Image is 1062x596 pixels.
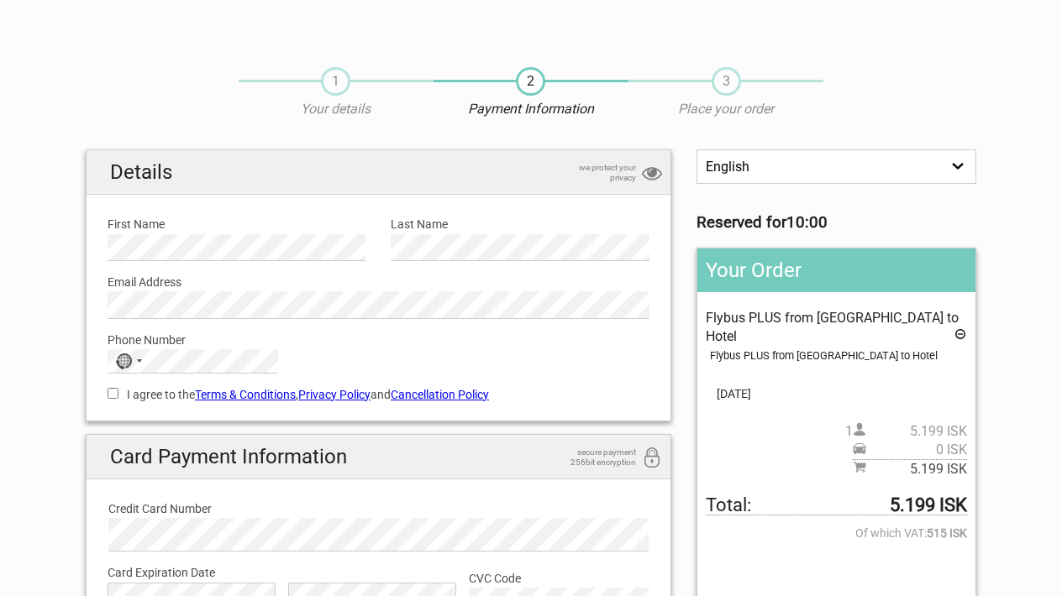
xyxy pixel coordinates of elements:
span: we protect your privacy [552,163,636,183]
span: Subtotal [853,459,967,478]
i: 256bit encryption [642,447,662,470]
button: Selected country [108,350,150,372]
span: secure payment 256bit encryption [552,447,636,468]
a: Terms & Conditions [195,388,296,401]
h2: Your Order [697,248,975,292]
h3: Reserved for [697,213,976,232]
label: I agree to the , and [108,385,649,404]
span: [DATE] [706,384,967,403]
label: Credit Card Number [108,499,649,518]
strong: 10:00 [786,213,828,232]
a: Cancellation Policy [391,388,489,401]
span: 5.199 ISK [866,422,967,441]
h2: Details [87,150,670,195]
i: privacy protection [642,163,662,186]
p: Place your order [628,100,823,118]
span: Total to be paid [706,496,967,515]
span: 0 ISK [866,441,967,459]
h2: Card Payment Information [87,435,670,479]
a: Privacy Policy [298,388,371,401]
strong: 5.199 ISK [890,496,967,515]
label: Phone Number [108,331,649,349]
span: 1 person(s) [845,422,967,441]
span: 2 [516,67,545,96]
label: Last Name [391,215,649,233]
label: Email Address [108,273,649,291]
p: Payment Information [434,100,628,118]
span: 5.199 ISK [866,460,967,478]
span: Flybus PLUS from [GEOGRAPHIC_DATA] to Hotel [706,310,959,344]
label: First Name [108,215,365,233]
label: CVC Code [469,569,649,588]
p: Your details [239,100,434,118]
label: Card Expiration Date [108,563,649,582]
span: 3 [712,67,741,96]
span: Of which VAT: [706,524,967,542]
div: Flybus PLUS from [GEOGRAPHIC_DATA] to Hotel [710,347,967,365]
strong: 515 ISK [927,524,967,542]
span: 1 [321,67,350,96]
span: Pickup price [853,441,967,459]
